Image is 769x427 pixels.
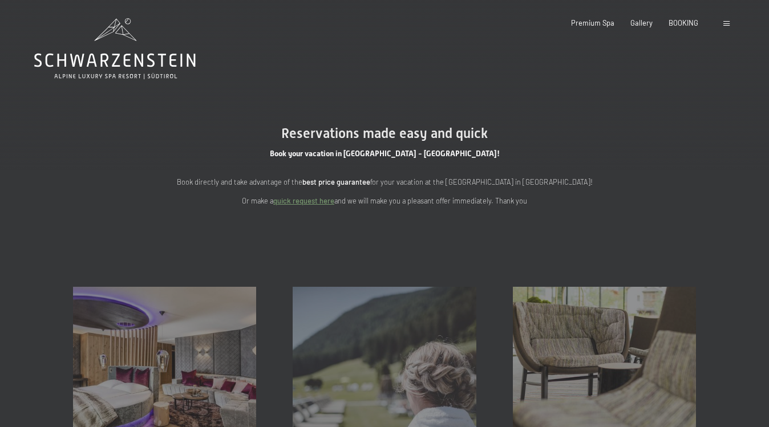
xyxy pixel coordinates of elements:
[571,18,614,27] a: Premium Spa
[273,196,334,205] a: quick request here
[302,177,370,186] strong: best price guarantee
[156,195,613,206] p: Or make a and we will make you a pleasant offer immediately. Thank you
[156,176,613,188] p: Book directly and take advantage of the for your vacation at the [GEOGRAPHIC_DATA] in [GEOGRAPHIC...
[669,18,698,27] a: BOOKING
[270,149,500,158] span: Book your vacation in [GEOGRAPHIC_DATA] - [GEOGRAPHIC_DATA]!
[281,125,488,141] span: Reservations made easy and quick
[630,18,653,27] a: Gallery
